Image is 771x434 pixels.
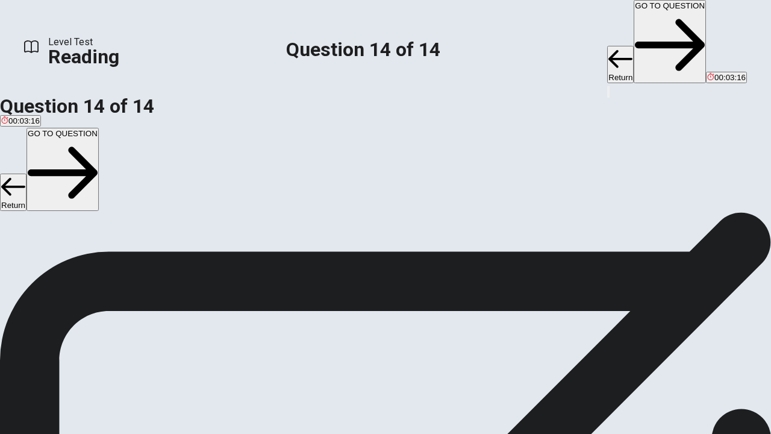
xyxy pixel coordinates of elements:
h1: Reading [48,49,119,64]
span: Level Test [48,35,119,49]
span: 00:03:16 [714,73,746,82]
button: GO TO QUESTION [27,128,99,211]
button: 00:03:16 [706,72,747,83]
h1: Question 14 of 14 [286,42,440,57]
span: 00:03:16 [8,116,40,125]
button: Return [607,46,634,83]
